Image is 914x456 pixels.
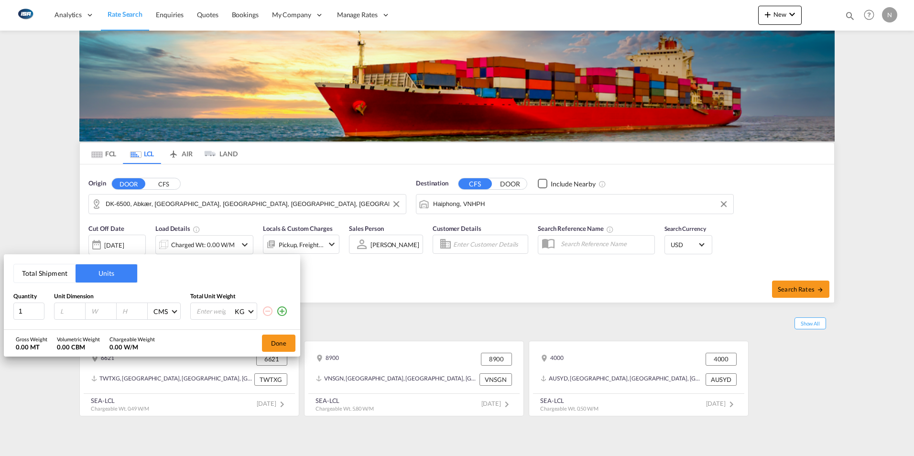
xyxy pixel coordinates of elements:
[16,336,47,343] div: Gross Weight
[109,343,155,351] div: 0.00 W/M
[121,307,147,315] input: H
[13,293,44,301] div: Quantity
[196,303,234,319] input: Enter weight
[57,343,100,351] div: 0.00 CBM
[13,303,44,320] input: Qty
[57,336,100,343] div: Volumetric Weight
[76,264,137,282] button: Units
[262,335,295,352] button: Done
[16,343,47,351] div: 0.00 MT
[54,293,181,301] div: Unit Dimension
[90,307,116,315] input: W
[276,305,288,317] md-icon: icon-plus-circle-outline
[153,307,168,315] div: CMS
[235,307,244,315] div: KG
[262,305,273,317] md-icon: icon-minus-circle-outline
[59,307,85,315] input: L
[190,293,291,301] div: Total Unit Weight
[109,336,155,343] div: Chargeable Weight
[14,264,76,282] button: Total Shipment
